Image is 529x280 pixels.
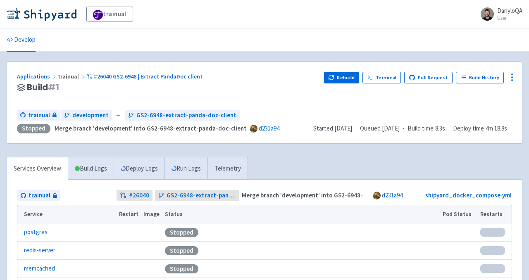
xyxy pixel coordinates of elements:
[165,246,198,255] div: Stopped
[155,190,240,201] a: GS2-6948-extract-panda-doc-client
[382,191,403,199] a: d231a94
[117,190,153,201] a: #26040
[24,228,48,237] a: postgres
[28,111,50,120] span: trainual
[164,157,207,180] a: Run Logs
[486,124,507,133] span: 4m 18.8s
[259,124,279,132] a: d231a94
[24,246,55,255] a: redis-server
[61,110,112,121] a: development
[407,124,434,133] span: Build time
[48,81,59,93] span: # 1
[497,15,522,21] small: User
[27,83,59,92] span: Build
[404,72,453,83] a: Pull Request
[362,72,401,83] a: Terminal
[435,124,445,133] span: 8.3s
[324,72,360,83] button: Rebuild
[141,205,162,223] th: Image
[115,111,122,120] span: ←
[68,157,114,180] a: Build Logs
[87,73,204,80] a: #26040 GS2-6948 | Extract PandaDoc client
[242,191,434,199] strong: Merge branch 'development' into GS2-6948-extract-panda-doc-client
[476,7,522,21] a: DanyloQA User
[440,205,478,223] th: Pod Status
[58,73,87,80] span: trainual
[136,111,236,120] span: GS2-6948-extract-panda-doc-client
[125,110,240,121] a: GS2-6948-extract-panda-doc-client
[313,124,352,132] span: Started
[497,7,522,14] span: DanyloQA
[360,124,400,132] span: Queued
[313,124,512,133] div: · · ·
[478,205,512,223] th: Restarts
[162,205,440,223] th: Status
[86,7,133,21] a: trainual
[24,264,55,273] a: memcached
[17,190,60,201] a: trainual
[129,191,149,200] strong: # 26040
[7,28,36,52] a: Develop
[7,7,76,21] img: Shipyard logo
[72,111,109,120] span: development
[425,191,512,199] a: shipyard_docker_compose.yml
[17,124,50,133] div: Stopped
[7,157,68,180] a: Services Overview
[17,205,116,223] th: Service
[334,124,352,132] time: [DATE]
[453,124,484,133] span: Deploy time
[55,124,247,132] strong: Merge branch 'development' into GS2-6948-extract-panda-doc-client
[382,124,400,132] time: [DATE]
[17,110,60,121] a: trainual
[165,264,198,273] div: Stopped
[456,72,504,83] a: Build History
[17,73,58,80] a: Applications
[207,157,248,180] a: Telemetry
[114,157,164,180] a: Deploy Logs
[29,191,50,200] span: trainual
[116,205,141,223] th: Restart
[167,191,236,200] span: GS2-6948-extract-panda-doc-client
[165,228,198,237] div: Stopped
